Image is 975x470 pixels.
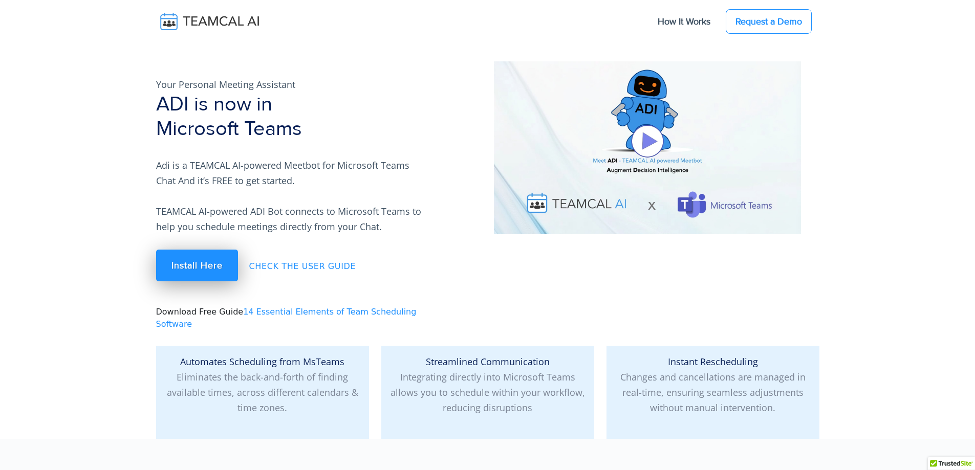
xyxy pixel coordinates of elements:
a: 14 Essential Elements of Team Scheduling Software [156,307,417,329]
p: Changes and cancellations are managed in real-time, ensuring seamless adjustments without manual ... [615,354,811,415]
h1: ADI is now in Microsoft Teams [156,92,425,141]
a: Install Here [156,250,238,281]
div: Download Free Guide [150,61,431,330]
p: Integrating directly into Microsoft Teams allows you to schedule within your workflow, reducing d... [389,354,586,415]
a: Check the User Guide [241,257,363,276]
img: pic [494,61,801,234]
span: Streamlined Communication [426,355,550,368]
a: Request a Demo [726,9,812,34]
span: Automates Scheduling from MsTeams [180,355,344,368]
a: How It Works [647,11,721,32]
span: Instant Rescheduling [668,355,758,368]
p: Your Personal Meeting Assistant [156,77,425,92]
p: Adi is a TEAMCAL AI-powered Meetbot for Microsoft Teams Chat And it’s FREE to get started. TEAMCA... [156,158,425,234]
p: Eliminates the back-and-forth of finding available times, across different calendars & time zones. [164,354,361,415]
